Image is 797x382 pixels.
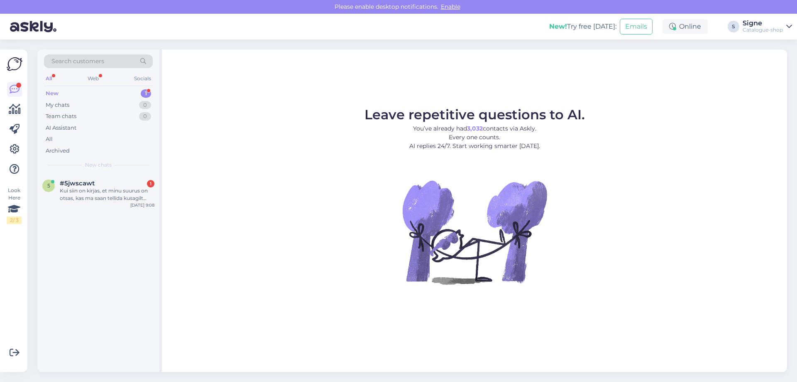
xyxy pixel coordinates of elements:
div: Catalogue-shop [743,27,783,33]
span: Enable [438,3,463,10]
div: 0 [139,101,151,109]
div: All [44,73,54,84]
span: New chats [85,161,112,169]
span: 5 [47,182,50,189]
div: Archived [46,147,70,155]
a: SigneCatalogue-shop [743,20,792,33]
div: Look Here [7,187,22,224]
div: Web [86,73,100,84]
div: 1 [141,89,151,98]
p: You’ve already had contacts via Askly. Every one counts. AI replies 24/7. Start working smarter [... [364,124,585,150]
b: 3,032 [467,125,483,132]
span: Leave repetitive questions to AI. [364,106,585,123]
div: [DATE] 9:08 [130,202,154,208]
span: #5jwscawt [60,180,95,187]
img: Askly Logo [7,56,22,72]
div: Kui siin on kirjas, et minu suurus on otsas, kas ma saan tellida kusagilt mujalt? [60,187,154,202]
div: S [728,21,739,32]
span: Search customers [51,57,104,66]
b: New! [549,22,567,30]
button: Emails [620,19,653,35]
div: 1 [147,180,154,187]
div: Online [663,19,708,34]
div: My chats [46,101,69,109]
div: Signe [743,20,783,27]
img: No Chat active [400,157,549,307]
div: Try free [DATE]: [549,22,616,32]
div: All [46,135,53,143]
div: AI Assistant [46,124,76,132]
div: Socials [132,73,153,84]
div: 0 [139,112,151,121]
div: 2 / 3 [7,217,22,224]
div: Team chats [46,112,76,121]
div: New [46,89,59,98]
